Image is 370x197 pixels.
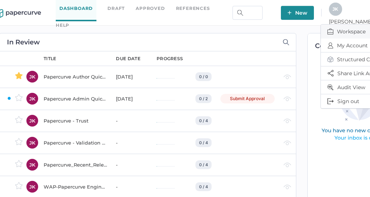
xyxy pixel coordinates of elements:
div: 0 / 4 [195,182,212,191]
img: profileIcon.c7730c57.svg [327,43,333,48]
a: References [176,4,210,12]
img: breifcase.848d6bc8.svg [327,29,333,34]
div: Papercurve - Trust [44,116,107,125]
div: Papercurve - Validation & Compliance Summary [44,138,107,147]
img: eye-light-gray.b6d092a5.svg [283,96,291,101]
img: eye-light-gray.b6d092a5.svg [283,74,291,79]
div: 0 / 0 [195,72,212,81]
div: due date [116,55,140,62]
img: star-inactive.70f2008a.svg [15,116,23,123]
img: star-inactive.70f2008a.svg [15,182,23,189]
div: Papercurve Author Quick Start Guide [44,72,107,81]
input: Search Workspace [232,6,263,20]
a: Approved [136,4,165,12]
div: JK [26,93,38,105]
img: ZaPP2z7XVwAAAABJRU5ErkJggg== [7,96,11,101]
div: [DATE] [116,94,148,103]
a: Draft [107,4,125,12]
img: share-icon.3dc0fe15.svg [327,70,334,77]
div: Papercurve_Recent_Release_Notes [44,160,107,169]
div: WAP-Papercurve Engineering code of conduct.-080825-134217 [44,182,107,191]
img: eye-light-gray.b6d092a5.svg [283,163,291,167]
img: audit-view-icon.a810f195.svg [327,84,334,90]
div: Submit Approval [220,94,275,103]
img: logOut.833034f2.svg [327,98,334,104]
div: JK [26,137,38,149]
td: - [109,110,149,132]
div: help [56,21,69,29]
td: - [109,132,149,154]
img: search.bf03fe8b.svg [237,10,243,16]
img: star-inactive.70f2008a.svg [15,138,23,145]
div: Papercurve Admin Quick Start Guide Notification Test [44,94,107,103]
div: JK [26,115,38,127]
img: search-icon-expand.c6106642.svg [283,39,289,45]
div: JK [26,71,38,83]
img: structured-content-icon.764794f5.svg [327,56,333,62]
img: star-active.7b6ae705.svg [15,72,23,79]
img: plus-white.e19ec114.svg [287,11,292,15]
img: eye-light-gray.b6d092a5.svg [283,185,291,189]
div: progress [157,55,183,62]
div: [DATE] [116,72,148,81]
img: eye-light-gray.b6d092a5.svg [283,141,291,145]
button: New [281,6,314,20]
div: JK [26,159,38,171]
div: 0 / 2 [195,94,212,103]
h2: In Review [7,39,40,45]
img: eye-light-gray.b6d092a5.svg [283,118,291,123]
img: star-inactive.70f2008a.svg [15,94,23,101]
div: title [44,55,56,62]
td: - [109,154,149,176]
div: 0 / 4 [195,160,212,169]
img: star-inactive.70f2008a.svg [15,160,23,167]
div: 0 / 4 [195,116,212,125]
span: J K [333,6,338,12]
span: New [287,6,307,20]
div: 0 / 4 [195,138,212,147]
div: JK [26,181,38,193]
